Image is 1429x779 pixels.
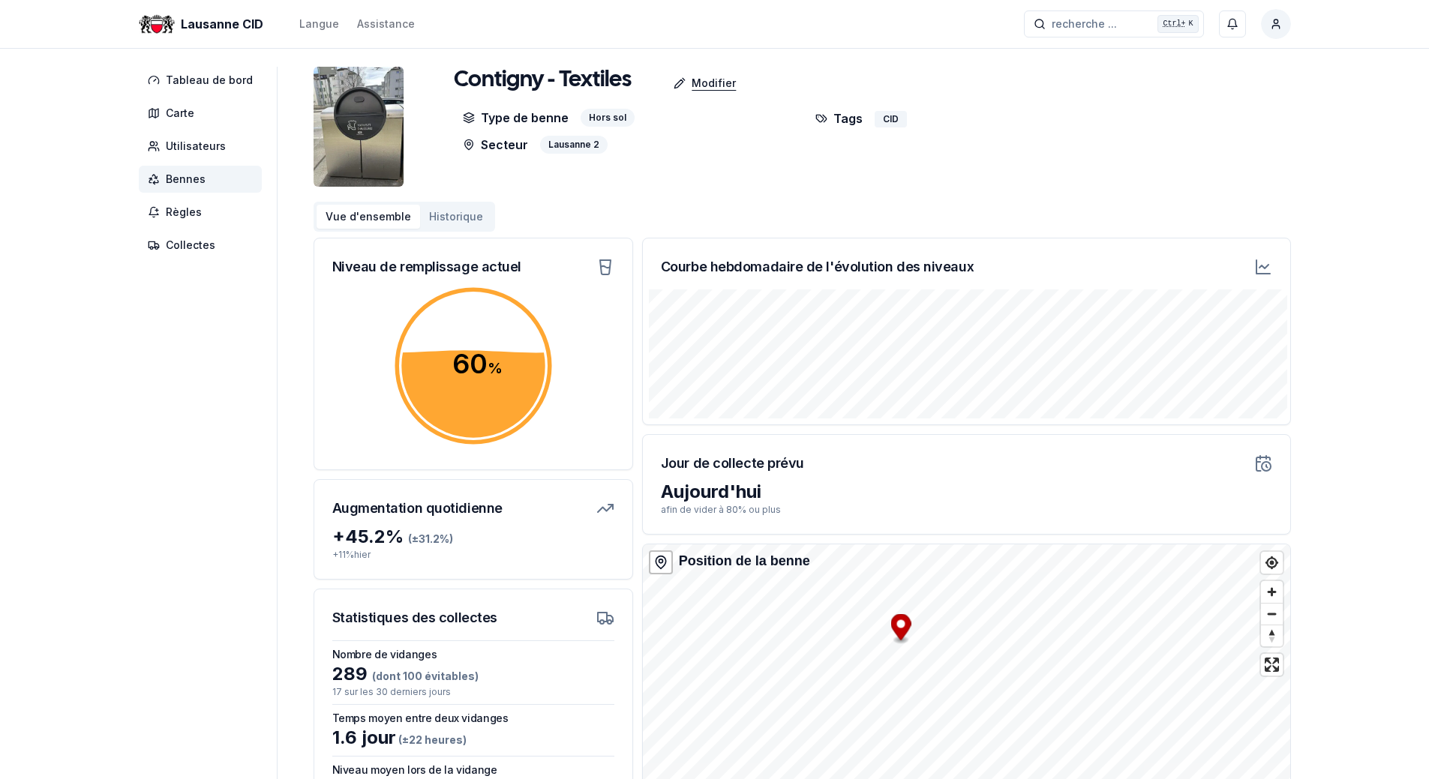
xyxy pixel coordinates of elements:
h3: Courbe hebdomadaire de l'évolution des niveaux [661,256,974,277]
img: bin Image [314,67,404,187]
span: Reset bearing to north [1261,625,1283,646]
span: (± 31.2 %) [408,532,453,545]
p: Secteur [463,136,528,154]
a: Règles [139,199,268,226]
p: Tags [815,109,863,127]
button: Zoom out [1261,603,1283,625]
p: Modifier [692,76,736,91]
span: Lausanne CID [181,15,263,33]
div: 289 [332,662,614,686]
div: Hors sol [581,109,635,127]
p: 17 sur les 30 derniers jours [332,686,614,698]
span: (± 22 heures ) [396,733,467,746]
span: Tableau de bord [166,73,253,88]
a: Lausanne CID [139,15,269,33]
button: recherche ...Ctrl+K [1024,10,1204,37]
h3: Niveau moyen lors de la vidange [332,763,614,778]
span: Collectes [166,238,215,253]
button: Zoom in [1261,581,1283,603]
p: afin de vider à 80% ou plus [661,504,1272,516]
a: Assistance [357,15,415,33]
a: Carte [139,100,268,127]
div: Aujourd'hui [661,480,1272,504]
button: Langue [299,15,339,33]
div: Langue [299,16,339,31]
span: Utilisateurs [166,139,226,154]
a: Tableau de bord [139,67,268,94]
p: + 11 % hier [332,549,614,561]
div: 1.6 jour [332,726,614,750]
h3: Temps moyen entre deux vidanges [332,711,614,726]
h3: Niveau de remplissage actuel [332,256,521,277]
p: Type de benne [463,109,569,127]
span: (dont 100 évitables) [368,670,479,682]
a: Modifier [632,68,748,98]
button: Find my location [1261,552,1283,574]
button: Vue d'ensemble [317,205,420,229]
h3: Statistiques des collectes [332,607,497,628]
h3: Augmentation quotidienne [332,498,503,519]
span: Zoom out [1261,604,1283,625]
span: Règles [166,205,202,220]
h3: Jour de collecte prévu [661,453,804,474]
span: Bennes [166,172,206,187]
div: Position de la benne [679,550,810,571]
button: Historique [420,205,492,229]
span: recherche ... [1052,16,1117,31]
h1: Contigny - Textiles [454,67,632,94]
h3: Nombre de vidanges [332,647,614,662]
a: Collectes [139,232,268,259]
a: Utilisateurs [139,133,268,160]
img: Lausanne CID Logo [139,6,175,42]
div: Map marker [890,614,911,645]
button: Enter fullscreen [1261,654,1283,676]
div: + 45.2 % [332,525,614,549]
div: Lausanne 2 [540,136,608,154]
span: Carte [166,106,194,121]
a: Bennes [139,166,268,193]
button: Reset bearing to north [1261,625,1283,646]
div: CID [875,111,907,127]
